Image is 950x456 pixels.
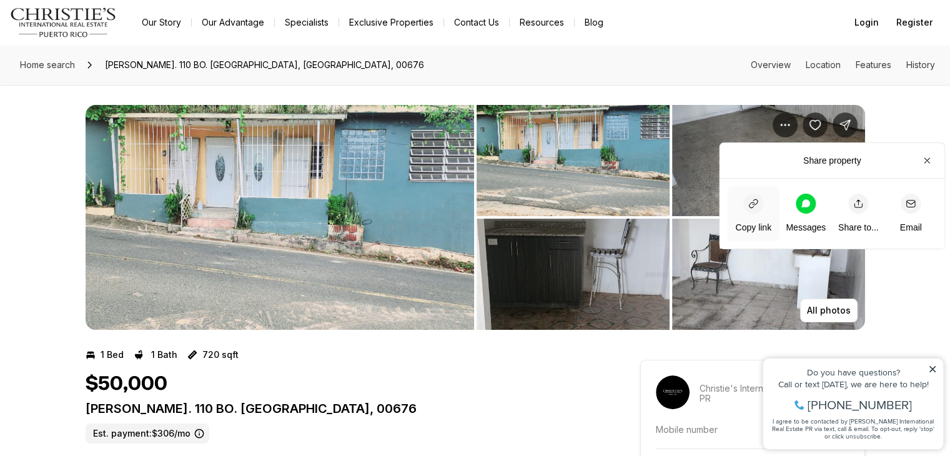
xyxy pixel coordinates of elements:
p: Share property [803,154,861,167]
span: Login [854,17,879,27]
p: Copy link [735,221,771,234]
button: Share to... [832,186,884,241]
button: View image gallery [672,105,865,216]
button: Share Property: Carr. 110 BO. PUEBLO [833,112,858,137]
button: View image gallery [672,219,865,330]
div: Call or text [DATE], we are here to help! [13,40,181,49]
p: Christie's International Real Estate PR [700,384,849,404]
a: Our Story [132,14,191,31]
button: Login [847,10,886,35]
a: Skip to: Overview [751,59,791,70]
button: Copy link [727,186,779,241]
a: Skip to: Location [806,59,841,70]
nav: Page section menu [751,60,935,70]
div: Do you have questions? [13,28,181,37]
span: Home search [20,59,75,70]
p: Mobile number [656,424,718,435]
a: Resources [510,14,574,31]
label: Est. payment: $306/mo [86,424,209,444]
button: Contact Us [444,14,509,31]
span: [PHONE_NUMBER] [51,59,156,71]
button: All photos [800,299,858,322]
button: View image gallery [86,105,474,330]
li: 1 of 3 [86,105,474,330]
p: Email [900,221,922,234]
div: Listing Photos [86,105,865,330]
p: 1 Bath [151,350,177,360]
p: Messages [786,221,826,234]
p: All photos [807,305,851,315]
a: Our Advantage [192,14,274,31]
p: [PERSON_NAME]. 110 BO. [GEOGRAPHIC_DATA], 00676 [86,401,595,416]
h1: $50,000 [86,372,167,396]
a: Skip to: History [906,59,935,70]
a: Blog [575,14,613,31]
a: Exclusive Properties [339,14,443,31]
span: I agree to be contacted by [PERSON_NAME] International Real Estate PR via text, call & email. To ... [16,77,178,101]
p: 1 Bed [101,350,124,360]
button: View image gallery [477,105,670,216]
a: Messages [779,186,832,241]
button: Property options [773,112,798,137]
button: Email [884,186,937,241]
button: Register [889,10,940,35]
button: View image gallery [477,219,670,330]
span: Register [896,17,933,27]
img: logo [10,7,117,37]
li: 2 of 3 [477,105,865,330]
a: Skip to: Features [856,59,891,70]
a: Specialists [275,14,339,31]
a: Home search [15,55,80,75]
p: 720 sqft [202,350,239,360]
button: Save Property: Carr. 110 BO. PUEBLO [803,112,828,137]
span: [PERSON_NAME]. 110 BO. [GEOGRAPHIC_DATA], [GEOGRAPHIC_DATA], 00676 [100,55,429,75]
p: Share to... [838,221,879,234]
